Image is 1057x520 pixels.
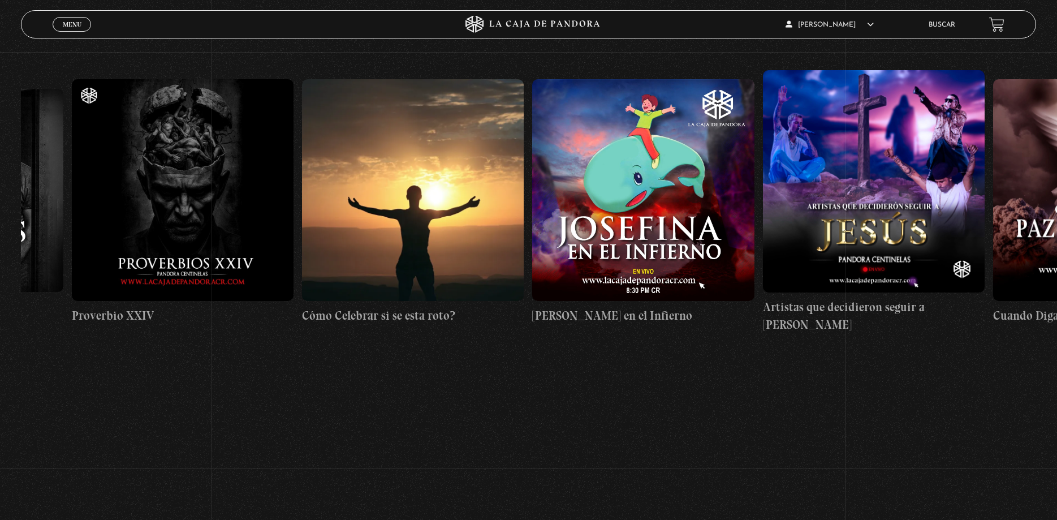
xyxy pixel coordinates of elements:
h4: Artistas que decidieron seguir a [PERSON_NAME] [763,298,985,334]
h4: Proverbio XXIV [72,307,294,325]
span: [PERSON_NAME] [786,22,874,28]
a: Buscar [929,22,955,28]
h4: [PERSON_NAME] en el Infierno [532,307,754,325]
a: View your shopping cart [989,17,1004,32]
span: Menu [63,21,81,28]
span: Cerrar [59,31,85,38]
h4: Cómo Celebrar si se esta roto? [302,307,524,325]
